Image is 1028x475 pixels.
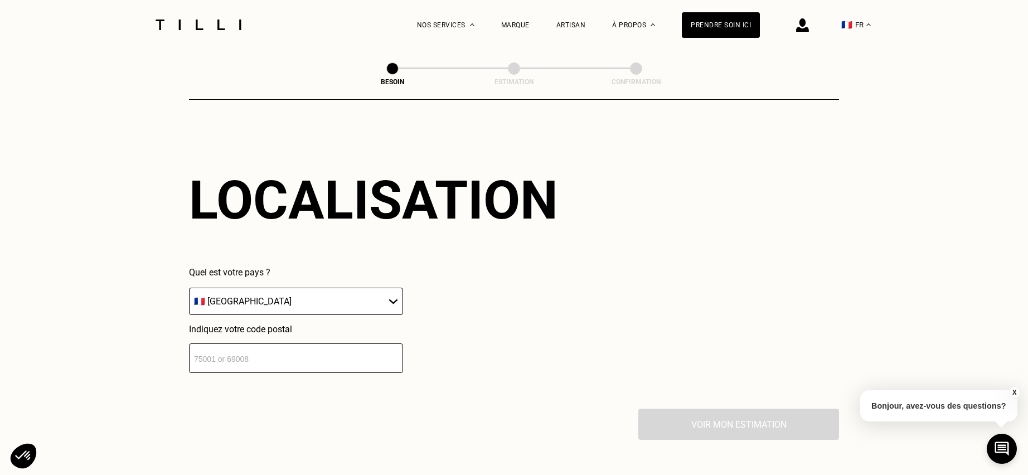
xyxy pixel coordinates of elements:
[796,18,809,32] img: icône connexion
[580,78,692,86] div: Confirmation
[860,390,1017,421] p: Bonjour, avez-vous des questions?
[866,23,871,26] img: menu déroulant
[189,343,403,373] input: 75001 or 69008
[189,267,403,278] p: Quel est votre pays ?
[189,324,403,335] p: Indiquez votre code postal
[841,20,852,30] span: 🇫🇷
[470,23,474,26] img: Menu déroulant
[682,12,760,38] a: Prendre soin ici
[651,23,655,26] img: Menu déroulant à propos
[458,78,570,86] div: Estimation
[501,21,530,29] a: Marque
[189,169,558,231] div: Localisation
[556,21,586,29] a: Artisan
[152,20,245,30] img: Logo du service de couturière Tilli
[337,78,448,86] div: Besoin
[1008,386,1020,399] button: X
